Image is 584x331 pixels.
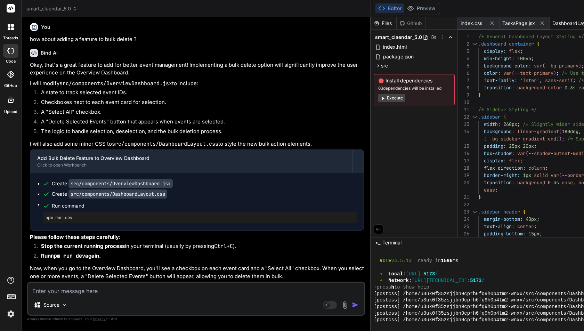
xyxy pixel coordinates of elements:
[482,277,485,284] span: /
[30,234,121,240] strong: Please follow these steps carefully:
[4,109,17,115] label: Upload
[382,239,401,246] span: Terminal
[478,33,584,40] span: /* General Dashboard Layout Styling */
[514,70,553,76] span: --text-primary
[534,223,537,229] span: ;
[5,308,17,320] img: settings
[30,265,364,280] p: Now, when you go to the Overview Dashboard, you'll see a checkbox on each event card and a "Selec...
[484,48,506,54] span: display:
[458,48,469,55] div: 3
[380,277,382,284] span: ➜
[375,3,404,13] button: Editor
[37,162,345,168] div: Click to open Workbench
[458,40,469,48] div: 2
[562,136,565,142] span: ;
[435,271,438,277] span: /
[62,302,67,308] img: Pick Models
[520,158,523,164] span: ;
[409,277,412,284] span: :
[458,91,469,99] div: 9
[509,48,520,54] span: flex
[458,164,469,172] div: 18
[41,24,50,31] h6: You
[41,243,125,249] strong: Stop the current running process
[478,106,537,113] span: /* Sidebar Styling */
[458,179,469,186] div: 20
[478,92,481,98] span: }
[41,49,58,56] h6: Bind AI
[540,77,542,83] span: ,
[6,58,16,64] label: code
[545,165,548,171] span: ;
[470,113,479,121] div: Click to collapse the range.
[404,3,438,13] button: Preview
[388,277,409,284] span: Network
[487,136,556,142] span: --bg-sidebar-gradient-end
[391,284,394,291] span: h
[484,77,517,83] span: font-family:
[30,140,364,148] p: I will also add some minor CSS to to style the new bulk action elements.
[403,271,406,277] span: :
[378,86,450,91] span: 63 dependencies will be installed
[502,20,535,27] span: TasksPage.jsx
[484,150,514,156] span: box-shadow:
[517,179,545,186] span: background
[559,136,562,142] span: )
[578,63,581,69] span: )
[540,231,542,237] span: ;
[388,271,403,277] span: Local
[43,301,59,308] p: Source
[458,128,469,135] div: 14
[517,128,559,135] span: linear-gradient
[503,70,512,76] span: var
[371,20,396,27] div: Files
[512,70,514,76] span: (
[423,271,435,277] span: 5173
[495,187,498,193] span: ;
[458,33,469,40] div: 1
[397,20,425,27] div: Github
[528,231,540,237] span: 15px
[517,223,534,229] span: center
[517,150,526,156] span: var
[461,20,482,27] span: index.css
[3,35,18,41] label: threads
[528,165,545,171] span: column
[214,243,233,250] code: Ctrl+C
[478,209,520,215] span: .sidebar-header
[484,223,514,229] span: text-align:
[26,5,77,12] span: smart_claendar_5.0
[27,316,365,322] p: Always double-check its answers. Your in Bind
[520,48,523,54] span: ;
[548,179,559,186] span: 0.3s
[458,143,469,150] div: 15
[46,215,354,220] pre: npm run dev
[30,61,364,77] p: Okay, that's a great feature to add for better event management! Implementing a bulk delete optio...
[382,43,407,51] span: index.html
[51,252,85,259] code: npm run dev
[562,179,573,186] span: ease
[341,301,349,309] img: attachment
[458,99,469,106] div: 10
[484,187,495,193] span: ease
[484,165,526,171] span: flex-direction:
[377,284,391,291] span: press
[484,179,514,186] span: transition:
[565,84,576,91] span: 0.3s
[35,108,364,118] li: A "Select All" checkbox.
[526,216,537,222] span: 40px
[458,230,469,237] div: 26
[37,155,345,162] div: Add Bulk Delete Feature to Overview Dashboard
[537,216,540,222] span: ;
[458,208,469,216] div: 23
[537,41,540,47] span: {
[441,258,453,264] span: 1596
[534,172,548,178] span: solid
[112,140,218,147] code: src/components/DashboardLayout.css
[93,317,106,321] span: privacy
[375,239,380,246] span: >_
[562,128,578,135] span: 180deg
[35,98,364,108] li: Checkboxes next to each event card for selection.
[484,84,514,91] span: transition:
[509,158,520,164] span: flex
